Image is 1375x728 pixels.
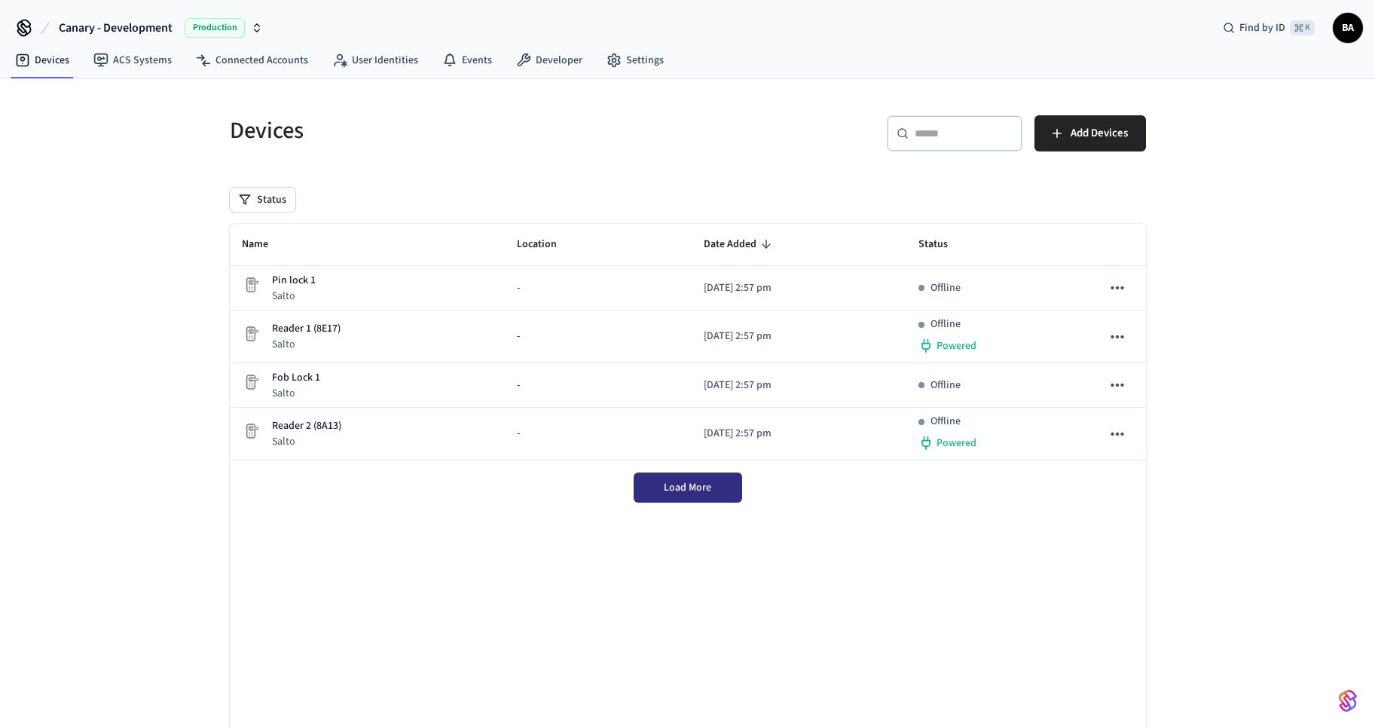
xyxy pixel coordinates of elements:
[930,280,961,296] p: Offline
[1333,13,1363,43] button: BA
[704,280,894,296] p: [DATE] 2:57 pm
[517,426,520,442] span: -
[272,434,341,449] p: Salto
[272,386,320,401] p: Salto
[937,436,976,451] span: Powered
[242,422,260,440] img: Placeholder Lock Image
[272,337,341,352] p: Salto
[242,233,288,256] span: Name
[320,47,430,74] a: User Identities
[704,378,894,393] p: [DATE] 2:57 pm
[664,480,711,495] span: Load More
[1034,115,1146,151] button: Add Devices
[430,47,504,74] a: Events
[1339,689,1357,713] img: SeamLogoGradient.69752ec5.svg
[230,224,1146,460] table: sticky table
[517,280,520,296] span: -
[930,317,961,332] p: Offline
[272,321,341,337] p: Reader 1 (8E17)
[704,233,776,256] span: Date Added
[517,233,576,256] span: Location
[504,47,594,74] a: Developer
[1290,20,1315,35] span: ⌘ K
[242,276,260,294] img: Placeholder Lock Image
[930,414,961,430] p: Offline
[1334,14,1361,41] span: BA
[1239,20,1285,35] span: Find by ID
[930,378,961,393] p: Offline
[937,338,976,353] span: Powered
[230,115,679,146] h5: Devices
[517,329,520,344] span: -
[1071,124,1128,143] span: Add Devices
[242,373,260,391] img: Placeholder Lock Image
[704,329,894,344] p: [DATE] 2:57 pm
[517,378,520,393] span: -
[272,273,316,289] p: Pin lock 1
[1211,14,1327,41] div: Find by ID⌘ K
[634,473,742,503] button: Load More
[230,188,295,212] button: Status
[594,47,676,74] a: Settings
[918,233,967,256] span: Status
[242,325,260,343] img: Placeholder Lock Image
[59,19,173,37] span: Canary - Development
[272,370,320,386] p: Fob Lock 1
[3,47,81,74] a: Devices
[704,426,894,442] p: [DATE] 2:57 pm
[272,418,341,434] p: Reader 2 (8A13)
[185,18,245,38] span: Production
[272,289,316,304] p: Salto
[184,47,320,74] a: Connected Accounts
[81,47,184,74] a: ACS Systems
